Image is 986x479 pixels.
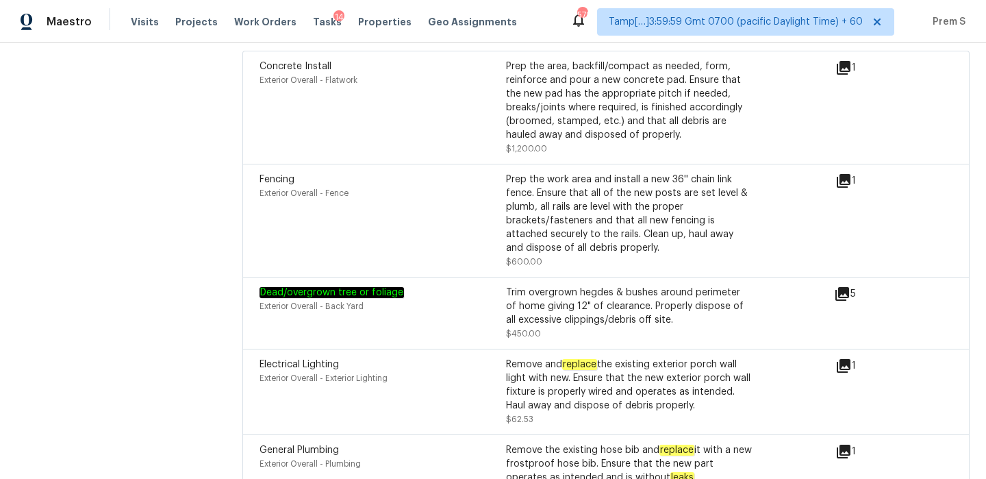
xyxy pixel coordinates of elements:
span: Exterior Overall - Flatwork [260,76,357,84]
span: Tasks [313,17,342,27]
span: Geo Assignments [428,15,517,29]
span: Exterior Overall - Fence [260,189,349,197]
span: Fencing [260,175,294,184]
span: Electrical Lighting [260,360,339,369]
span: Projects [175,15,218,29]
div: Prep the area, backfill/compact as needed, form, reinforce and pour a new concrete pad. Ensure th... [506,60,753,142]
span: Properties [358,15,412,29]
span: Maestro [47,15,92,29]
span: Concrete Install [260,62,331,71]
span: $1,200.00 [506,145,547,153]
div: Prep the work area and install a new 36'' chain link fence. Ensure that all of the new posts are ... [506,173,753,255]
em: Dead/overgrown tree or foliage [260,287,404,298]
span: $450.00 [506,330,541,338]
div: 14 [333,10,344,24]
div: Trim overgrown hegdes & bushes around perimeter of home giving 12" of clearance. Properly dispose... [506,286,753,327]
span: Prem S [927,15,965,29]
div: 1 [835,443,900,460]
div: 578 [577,8,587,22]
div: 5 [834,286,900,302]
div: 1 [835,173,900,189]
span: Exterior Overall - Back Yard [260,302,364,310]
span: $62.53 [506,415,533,423]
span: General Plumbing [260,445,339,455]
em: replace [562,359,597,370]
div: 1 [835,358,900,374]
span: Work Orders [234,15,296,29]
em: replace [659,445,694,456]
span: Exterior Overall - Plumbing [260,460,361,468]
span: Exterior Overall - Exterior Lighting [260,374,388,382]
span: $600.00 [506,258,542,266]
div: 1 [835,60,900,76]
span: Visits [131,15,159,29]
span: Tamp[…]3:59:59 Gmt 0700 (pacific Daylight Time) + 60 [609,15,863,29]
div: Remove and the existing exterior porch wall light with new. Ensure that the new exterior porch wa... [506,358,753,413]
